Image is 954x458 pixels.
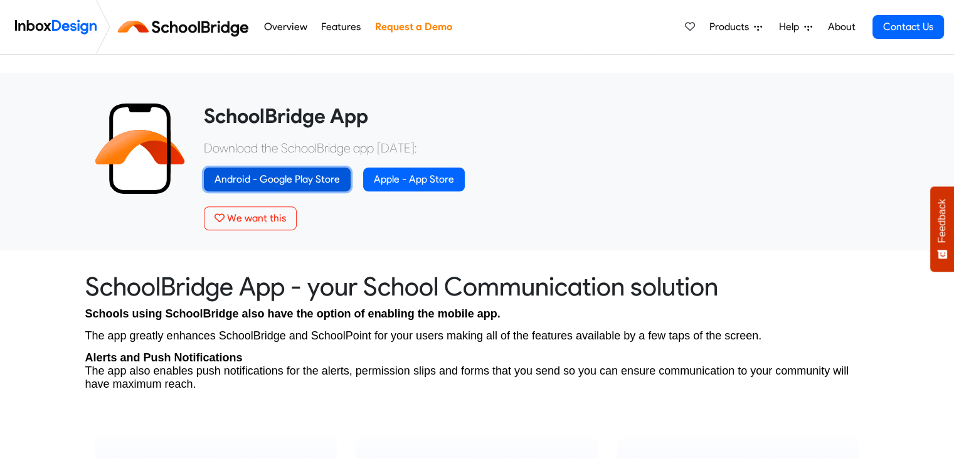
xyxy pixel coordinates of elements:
span: The app greatly enhances SchoolBridge and SchoolPoint for your users making all of the features a... [85,329,762,342]
a: Apple - App Store [363,168,465,191]
heading: SchoolBridge App - your School Communication solution [85,270,869,302]
button: We want this [204,206,297,230]
a: Android - Google Play Store [204,168,351,191]
a: Features [318,14,364,40]
img: 2022_01_13_icon_sb_app.svg [95,104,185,194]
a: Request a Demo [371,14,455,40]
a: Products [704,14,767,40]
span: Schools using SchoolBridge also have the option of enabling the mobile app. [85,307,501,320]
a: About [824,14,859,40]
button: Feedback - Show survey [930,186,954,272]
img: schoolbridge logo [115,12,257,42]
heading: SchoolBridge App [204,104,860,129]
a: Help [774,14,817,40]
a: Contact Us [872,15,944,39]
span: We want this [227,212,286,224]
p: Download the SchoolBridge app [DATE]: [204,139,860,157]
span: The app also enables push notifications for the alerts, permission slips and forms that you send ... [85,365,849,390]
a: Overview [260,14,310,40]
span: Help [779,19,804,35]
strong: Alerts and Push Notifications [85,351,243,364]
span: Feedback [936,199,948,243]
span: Products [709,19,754,35]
